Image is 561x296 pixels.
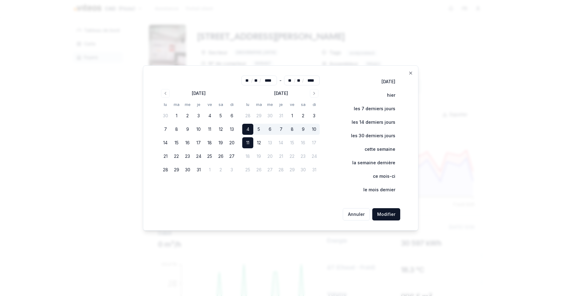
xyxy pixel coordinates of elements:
th: mercredi [264,101,275,108]
button: Go to next month [310,89,318,98]
button: 17 [193,137,204,148]
th: samedi [298,101,309,108]
button: 8 [286,124,298,135]
th: mercredi [182,101,193,108]
button: les 14 derniers jours [339,116,400,128]
button: Go to previous month [161,89,170,98]
button: 16 [182,137,193,148]
button: 31 [275,110,286,121]
th: lundi [160,101,171,108]
button: 3 [226,164,237,175]
button: 1 [286,110,298,121]
button: 2 [182,110,193,121]
th: jeudi [193,101,204,108]
div: [DATE] [192,90,205,96]
button: 21 [160,151,171,162]
button: 11 [204,124,215,135]
button: 19 [215,137,226,148]
button: 12 [253,137,264,148]
button: 9 [182,124,193,135]
button: 5 [215,110,226,121]
button: 3 [309,110,320,121]
button: cette semaine [352,143,400,155]
button: 1 [204,164,215,175]
button: les 30 derniers jours [338,130,400,142]
button: hier [374,89,400,101]
div: [DATE] [274,90,288,96]
th: samedi [215,101,226,108]
span: / [302,77,304,84]
button: 8 [171,124,182,135]
button: les 7 derniers jours [341,103,400,115]
button: 30 [160,110,171,121]
button: 2 [298,110,309,121]
div: - [279,76,282,85]
button: 1 [171,110,182,121]
button: la semaine dernière [339,157,400,169]
button: 29 [171,164,182,175]
button: le mois dernier [350,184,400,196]
span: / [259,77,261,84]
button: 10 [309,124,320,135]
button: 20 [226,137,237,148]
button: 14 [160,137,171,148]
th: lundi [242,101,253,108]
button: Modifier [372,208,400,220]
button: 30 [182,164,193,175]
button: 9 [298,124,309,135]
th: vendredi [204,101,215,108]
button: 2 [215,164,226,175]
button: 10 [193,124,204,135]
button: 22 [171,151,182,162]
button: 6 [264,124,275,135]
button: 12 [215,124,226,135]
button: 23 [182,151,193,162]
button: 28 [160,164,171,175]
button: 25 [204,151,215,162]
button: 27 [226,151,237,162]
button: 15 [171,137,182,148]
button: 5 [253,124,264,135]
button: 4 [204,110,215,121]
button: [DATE] [369,76,400,88]
button: 6 [226,110,237,121]
button: Annuler [343,208,370,220]
button: 30 [264,110,275,121]
button: ce mois-ci [360,170,400,182]
th: dimanche [226,101,237,108]
button: 7 [275,124,286,135]
th: vendredi [286,101,298,108]
button: 24 [193,151,204,162]
th: jeudi [275,101,286,108]
button: 29 [253,110,264,121]
th: mardi [253,101,264,108]
button: 3 [193,110,204,121]
button: 4 [242,124,253,135]
span: / [294,77,295,84]
button: 26 [215,151,226,162]
button: 18 [204,137,215,148]
button: 13 [226,124,237,135]
span: / [251,77,253,84]
button: 7 [160,124,171,135]
th: mardi [171,101,182,108]
button: 31 [193,164,204,175]
button: 28 [242,110,253,121]
th: dimanche [309,101,320,108]
button: 11 [242,137,253,148]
